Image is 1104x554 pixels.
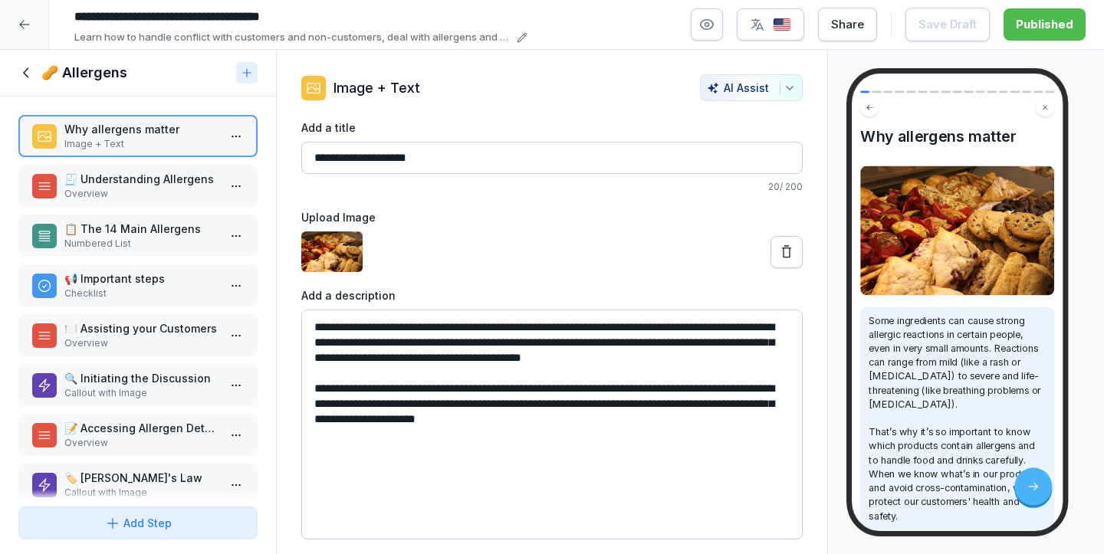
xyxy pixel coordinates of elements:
p: Numbered List [64,237,218,251]
button: Share [818,8,877,41]
h1: 🥜 Allergens [41,64,127,82]
p: 📢 Important steps [64,270,218,287]
p: Callout with Image [64,486,218,500]
p: 🧾 Understanding Allergens [64,171,218,187]
div: 📝 Accessing Allergen DetailsOverview [18,414,258,456]
p: Learn how to handle conflict with customers and non-customers, deal with allergens and customer d... [74,30,512,45]
p: Callout with Image [64,386,218,400]
button: Add Step [18,506,258,539]
div: AI Assist [707,81,796,94]
p: 20 / 200 [301,180,803,194]
div: 🏷️ [PERSON_NAME]'s LawCallout with Image [18,464,258,506]
p: Checklist [64,287,218,300]
p: 📝 Accessing Allergen Details [64,420,218,436]
div: Save Draft [918,16,977,33]
img: Image and Text preview image [860,166,1054,296]
div: Share [831,16,864,33]
img: gs2au1vw6q4yq113k47fkfvh.png [301,231,363,272]
div: 🔍 Initiating the DiscussionCallout with Image [18,364,258,406]
p: Overview [64,187,218,201]
div: 📢 Important stepsChecklist [18,264,258,307]
p: Some ingredients can cause strong allergic reactions in certain people, even in very small amount... [869,313,1046,523]
p: Overview [64,336,218,350]
h4: Why allergens matter [860,127,1054,146]
button: Published [1004,8,1086,41]
div: Add Step [105,515,172,531]
div: 🍽️ Assisting your CustomersOverview [18,314,258,356]
p: 📋 The 14 Main Allergens [64,221,218,237]
label: Add a description [301,287,803,303]
p: Image + Text [64,137,218,151]
div: Published [1016,16,1073,33]
p: Image + Text [333,77,420,98]
img: us.svg [773,18,791,32]
p: Why allergens matter [64,121,218,137]
p: Overview [64,436,218,450]
p: 🏷️ [PERSON_NAME]'s Law [64,470,218,486]
p: 🔍 Initiating the Discussion [64,370,218,386]
button: AI Assist [700,74,803,101]
div: 📋 The 14 Main AllergensNumbered List [18,215,258,257]
p: 🍽️ Assisting your Customers [64,320,218,336]
label: Add a title [301,120,803,136]
label: Upload Image [301,209,803,225]
div: 🧾 Understanding AllergensOverview [18,165,258,207]
div: Why allergens matterImage + Text [18,115,258,157]
button: Save Draft [905,8,990,41]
